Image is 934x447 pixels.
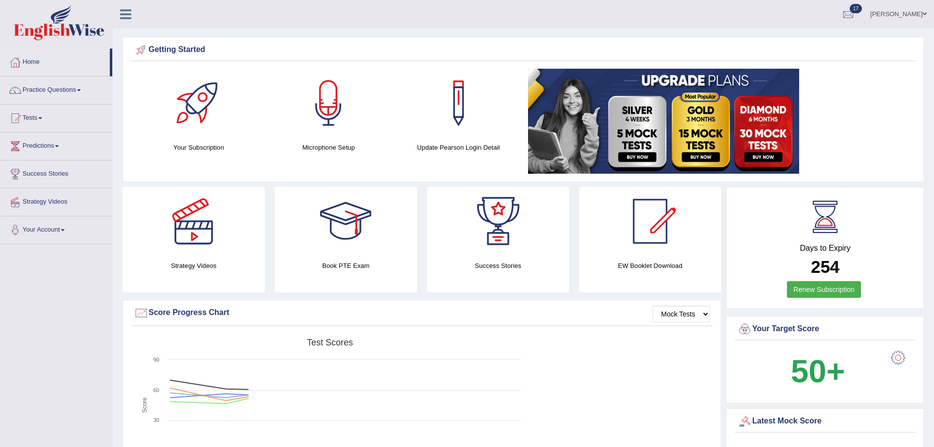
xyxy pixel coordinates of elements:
[134,306,710,320] div: Score Progress Chart
[737,244,913,253] h4: Days to Expiry
[579,261,721,271] h4: EW Booklet Download
[0,105,112,129] a: Tests
[528,69,799,174] img: small5.jpg
[0,132,112,157] a: Predictions
[850,4,862,13] span: 17
[787,281,861,298] a: Renew Subscription
[399,142,519,153] h4: Update Pearson Login Detail
[275,261,417,271] h4: Book PTE Exam
[737,322,913,337] div: Your Target Score
[0,216,112,241] a: Your Account
[123,261,265,271] h4: Strategy Videos
[0,49,110,73] a: Home
[153,357,159,363] text: 90
[139,142,259,153] h4: Your Subscription
[791,353,845,389] b: 50+
[0,160,112,185] a: Success Stories
[737,414,913,429] div: Latest Mock Score
[153,387,159,393] text: 60
[153,417,159,423] text: 30
[269,142,389,153] h4: Microphone Setup
[141,397,148,413] tspan: Score
[811,257,839,276] b: 254
[427,261,569,271] h4: Success Stories
[0,188,112,213] a: Strategy Videos
[134,43,913,57] div: Getting Started
[0,77,112,101] a: Practice Questions
[307,338,353,347] tspan: Test scores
